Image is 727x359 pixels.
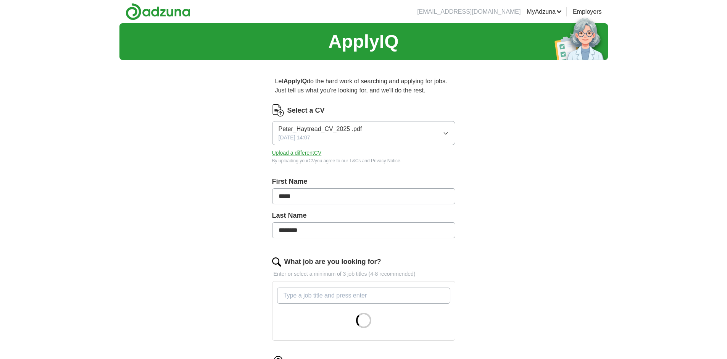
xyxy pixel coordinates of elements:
img: CV Icon [272,104,284,116]
strong: ApplyIQ [284,78,307,84]
label: What job are you looking for? [284,257,381,267]
span: Peter_Haytread_CV_2025 .pdf [279,125,362,134]
p: Let do the hard work of searching and applying for jobs. Just tell us what you're looking for, an... [272,74,455,98]
button: Upload a differentCV [272,149,322,157]
img: search.png [272,257,281,267]
input: Type a job title and press enter [277,288,450,304]
img: Adzuna logo [126,3,190,20]
a: T&Cs [349,158,361,163]
label: First Name [272,176,455,187]
h1: ApplyIQ [328,28,398,55]
p: Enter or select a minimum of 3 job titles (4-8 recommended) [272,270,455,278]
a: Privacy Notice [371,158,400,163]
label: Last Name [272,210,455,221]
li: [EMAIL_ADDRESS][DOMAIN_NAME] [417,7,521,16]
div: By uploading your CV you agree to our and . [272,157,455,164]
a: Employers [573,7,602,16]
button: Peter_Haytread_CV_2025 .pdf[DATE] 14:07 [272,121,455,145]
label: Select a CV [287,105,325,116]
a: MyAdzuna [527,7,562,16]
span: [DATE] 14:07 [279,134,310,142]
